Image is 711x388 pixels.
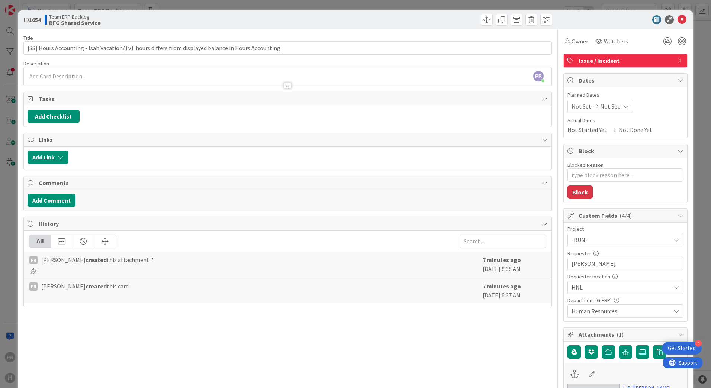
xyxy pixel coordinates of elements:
[579,330,674,339] span: Attachments
[460,235,546,248] input: Search...
[567,117,683,125] span: Actual Dates
[662,342,702,355] div: Open Get Started checklist, remaining modules: 4
[567,250,591,257] label: Requester
[23,15,41,24] span: ID
[49,14,101,20] span: Team ERP Backlog
[39,135,538,144] span: Links
[86,282,107,290] b: created
[28,110,80,123] button: Add Checklist
[567,185,593,199] button: Block
[49,20,101,26] b: BFG Shared Service
[695,340,702,347] div: 4
[567,91,683,99] span: Planned Dates
[483,256,521,263] b: 7 minutes ago
[579,56,674,65] span: Issue / Incident
[579,146,674,155] span: Block
[483,255,546,274] div: [DATE] 8:38 AM
[29,256,38,264] div: PR
[28,151,68,164] button: Add Link
[567,274,683,279] div: Requester location
[572,235,667,245] span: -RUN-
[86,256,107,263] b: created
[16,1,34,10] span: Support
[41,255,153,264] span: [PERSON_NAME] this attachment ''
[668,345,696,352] div: Get Started
[23,35,33,41] label: Title
[567,125,607,134] span: Not Started Yet
[30,235,51,248] div: All
[23,41,552,55] input: type card name here...
[617,331,624,338] span: ( 1 )
[483,282,546,300] div: [DATE] 8:37 AM
[29,16,41,23] b: 1654
[572,307,670,316] span: Human Resources
[619,125,652,134] span: Not Done Yet
[533,71,544,81] span: PR
[572,102,591,111] span: Not Set
[483,282,521,290] b: 7 minutes ago
[600,102,620,111] span: Not Set
[39,94,538,103] span: Tasks
[604,37,628,46] span: Watchers
[28,194,75,207] button: Add Comment
[29,282,38,291] div: PR
[567,162,604,168] label: Blocked Reason
[41,282,129,291] span: [PERSON_NAME] this card
[39,178,538,187] span: Comments
[579,211,674,220] span: Custom Fields
[620,212,632,219] span: ( 4/4 )
[572,37,588,46] span: Owner
[23,60,49,67] span: Description
[567,298,683,303] div: Department (G-ERP)
[567,226,683,232] div: Project
[572,282,667,292] span: HNL
[39,219,538,228] span: History
[579,76,674,85] span: Dates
